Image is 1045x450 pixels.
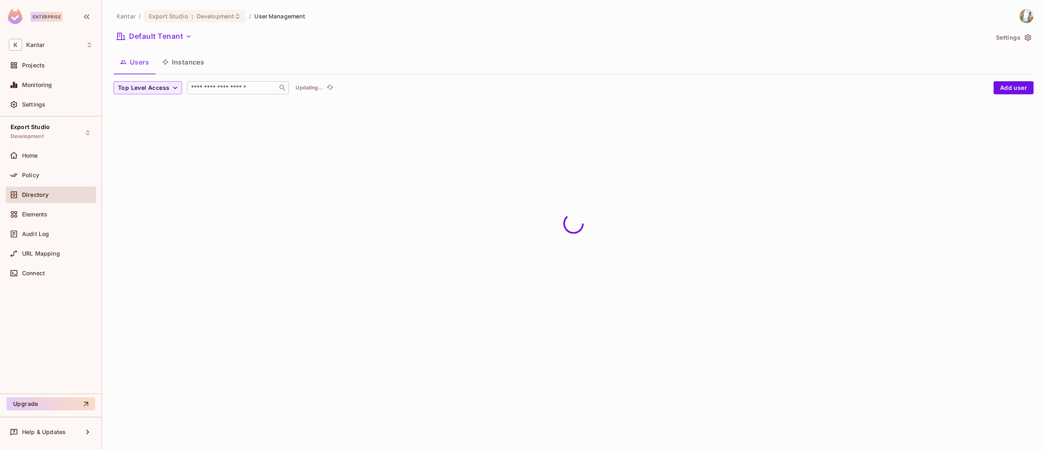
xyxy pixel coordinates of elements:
[113,81,182,94] button: Top Level Access
[323,83,335,93] span: Click to refresh data
[325,83,335,93] button: refresh
[118,83,169,93] span: Top Level Access
[197,12,234,20] span: Development
[156,52,211,72] button: Instances
[11,133,44,140] span: Development
[11,124,50,130] span: Export Studio
[22,62,45,69] span: Projects
[113,30,195,43] button: Default Tenant
[139,12,141,20] li: /
[113,52,156,72] button: Users
[22,231,49,237] span: Audit Log
[249,12,251,20] li: /
[7,397,95,410] button: Upgrade
[22,152,38,159] span: Home
[327,84,334,92] span: refresh
[1020,9,1033,23] img: Spoorthy D Gopalagowda
[296,85,323,91] p: Updating...
[117,12,136,20] span: the active workspace
[191,13,194,20] span: :
[994,81,1034,94] button: Add user
[22,192,49,198] span: Directory
[31,12,62,22] div: Enterprise
[22,211,47,218] span: Elements
[993,31,1034,44] button: Settings
[149,12,188,20] span: Export Studio
[9,39,22,51] span: K
[22,101,45,108] span: Settings
[22,172,39,178] span: Policy
[22,429,66,435] span: Help & Updates
[26,42,44,48] span: Workspace: Kantar
[8,9,22,24] img: SReyMgAAAABJRU5ErkJggg==
[22,82,52,88] span: Monitoring
[22,270,45,276] span: Connect
[22,250,60,257] span: URL Mapping
[254,12,305,20] span: User Management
